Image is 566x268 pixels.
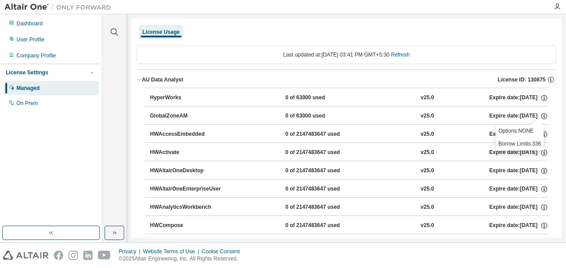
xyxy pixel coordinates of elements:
div: Dashboard [16,20,43,27]
button: HWAltairOneEnterpriseUser0 of 2147483647 usedv25.0Expire date:[DATE] [150,179,548,199]
button: HWAccessEmbedded0 of 2147483647 usedv25.0Expire date:[DATE] [150,125,548,144]
div: AU Data Analyst [142,76,183,83]
div: HWAltairOneDesktop [150,167,230,175]
div: 0 of 2147483647 used [285,185,365,193]
div: User Profile [16,36,44,43]
div: HWAltairOneEnterpriseUser [150,185,230,193]
img: altair_logo.svg [3,251,49,260]
div: 0 of 2147483647 used [285,149,365,157]
div: v25.0 [420,167,434,175]
div: v25.0 [420,222,434,230]
div: HyperWorks [150,94,230,102]
button: HWActivate0 of 2147483647 usedv25.0Expire date:[DATE] [150,143,548,162]
div: Managed [16,85,40,92]
div: v25.0 [420,94,434,102]
div: HWActivate [150,149,230,157]
div: v25.0 [420,149,434,157]
div: Last updated at: [DATE] 03:41 PM GMT+5:30 [137,45,556,64]
div: Cookie Consent [202,248,245,255]
img: instagram.svg [69,251,78,260]
img: youtube.svg [98,251,111,260]
div: Expire date: [DATE] [489,203,548,211]
div: v25.0 [420,130,434,138]
div: 0 of 2147483647 used [285,203,365,211]
div: HWCompose [150,222,230,230]
div: Website Terms of Use [143,248,202,255]
button: HWAltairOneDesktop0 of 2147483647 usedv25.0Expire date:[DATE] [150,161,548,181]
p: Options: NONE [498,127,541,135]
div: License Settings [6,69,48,76]
div: 0 of 2147483647 used [285,167,365,175]
div: 0 of 63000 used [285,112,365,120]
button: HWAnalyticsWorkbench0 of 2147483647 usedv25.0Expire date:[DATE] [150,198,548,217]
span: License ID: 130875 [498,76,546,83]
button: GlobalZoneAM0 of 63000 usedv25.0Expire date:[DATE] [150,106,548,126]
div: Expire date: [DATE] [489,130,548,138]
p: Borrow Limits: 336 [498,140,541,148]
div: 0 of 2147483647 used [285,222,365,230]
img: Altair One [4,3,116,12]
button: HWCompose0 of 2147483647 usedv25.0Expire date:[DATE] [150,216,548,236]
button: HyperWorks0 of 63000 usedv25.0Expire date:[DATE] [150,88,548,108]
div: On Prem [16,100,38,107]
div: Expire date: [DATE] [489,167,548,175]
img: linkedin.svg [83,251,93,260]
div: Company Profile [16,52,56,59]
div: v25.0 [420,185,434,193]
div: Expire date: [DATE] [489,222,548,230]
button: AU Data AnalystLicense ID: 130875 [137,70,556,89]
div: GlobalZoneAM [150,112,230,120]
div: Expire date: [DATE] [489,149,548,157]
div: Expire date: [DATE] [489,94,548,102]
div: Privacy [119,248,143,255]
div: v25.0 [420,112,434,120]
div: v25.0 [420,203,434,211]
img: facebook.svg [54,251,63,260]
div: HWAnalyticsWorkbench [150,203,230,211]
p: © 2025 Altair Engineering, Inc. All Rights Reserved. [119,255,245,263]
div: Expire date: [DATE] [489,185,548,193]
div: License Usage [142,28,180,36]
div: 0 of 63000 used [285,94,365,102]
button: HWEmbedBasic0 of 2147483647 usedv25.0Expire date:[DATE] [150,234,548,254]
div: Expire date: [DATE] [489,112,548,120]
div: HWAccessEmbedded [150,130,230,138]
a: Refresh [391,52,410,58]
div: 0 of 2147483647 used [285,130,365,138]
